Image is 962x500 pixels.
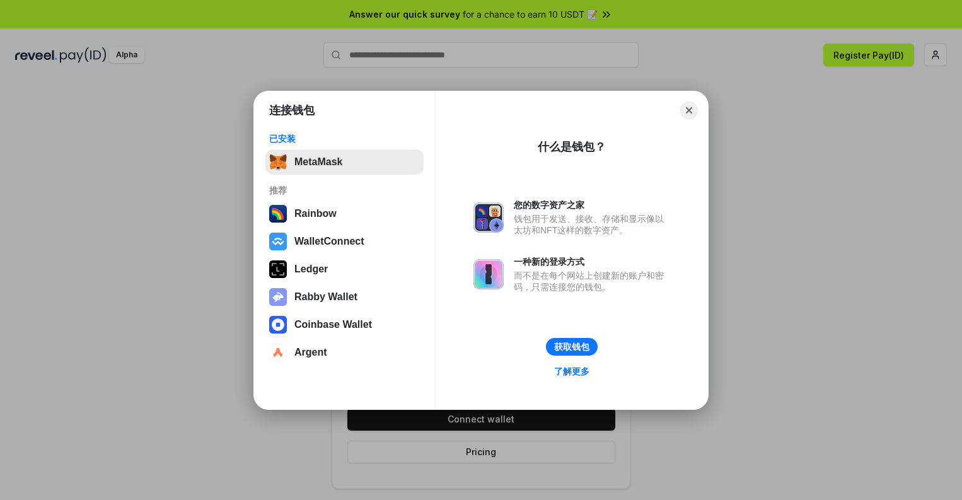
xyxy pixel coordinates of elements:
button: WalletConnect [265,229,424,254]
div: 推荐 [269,185,420,196]
div: WalletConnect [294,236,364,247]
img: svg+xml,%3Csvg%20width%3D%2228%22%20height%3D%2228%22%20viewBox%3D%220%200%2028%2028%22%20fill%3D... [269,233,287,250]
div: Rainbow [294,208,337,219]
div: Rabby Wallet [294,291,357,303]
h1: 连接钱包 [269,103,315,118]
button: Close [680,102,698,119]
img: svg+xml,%3Csvg%20fill%3D%22none%22%20height%3D%2233%22%20viewBox%3D%220%200%2035%2033%22%20width%... [269,153,287,171]
div: 一种新的登录方式 [514,256,670,267]
div: MetaMask [294,156,342,168]
button: Ledger [265,257,424,282]
div: Coinbase Wallet [294,319,372,330]
div: 已安装 [269,133,420,144]
img: svg+xml,%3Csvg%20width%3D%2228%22%20height%3D%2228%22%20viewBox%3D%220%200%2028%2028%22%20fill%3D... [269,316,287,334]
button: Rabby Wallet [265,284,424,310]
div: Ledger [294,264,328,275]
div: 获取钱包 [554,341,589,352]
img: svg+xml,%3Csvg%20xmlns%3D%22http%3A%2F%2Fwww.w3.org%2F2000%2Fsvg%22%20fill%3D%22none%22%20viewBox... [473,202,504,233]
img: svg+xml,%3Csvg%20xmlns%3D%22http%3A%2F%2Fwww.w3.org%2F2000%2Fsvg%22%20fill%3D%22none%22%20viewBox... [269,288,287,306]
div: 钱包用于发送、接收、存储和显示像以太坊和NFT这样的数字资产。 [514,213,670,236]
button: Rainbow [265,201,424,226]
button: 获取钱包 [546,338,598,356]
img: svg+xml,%3Csvg%20xmlns%3D%22http%3A%2F%2Fwww.w3.org%2F2000%2Fsvg%22%20fill%3D%22none%22%20viewBox... [473,259,504,289]
img: svg+xml,%3Csvg%20width%3D%2228%22%20height%3D%2228%22%20viewBox%3D%220%200%2028%2028%22%20fill%3D... [269,344,287,361]
button: Argent [265,340,424,365]
img: svg+xml,%3Csvg%20width%3D%22120%22%20height%3D%22120%22%20viewBox%3D%220%200%20120%20120%22%20fil... [269,205,287,223]
button: Coinbase Wallet [265,312,424,337]
div: 什么是钱包？ [538,139,606,154]
a: 了解更多 [547,363,597,380]
img: svg+xml,%3Csvg%20xmlns%3D%22http%3A%2F%2Fwww.w3.org%2F2000%2Fsvg%22%20width%3D%2228%22%20height%3... [269,260,287,278]
div: 而不是在每个网站上创建新的账户和密码，只需连接您的钱包。 [514,270,670,293]
div: 了解更多 [554,366,589,377]
div: 您的数字资产之家 [514,199,670,211]
button: MetaMask [265,149,424,175]
div: Argent [294,347,327,358]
